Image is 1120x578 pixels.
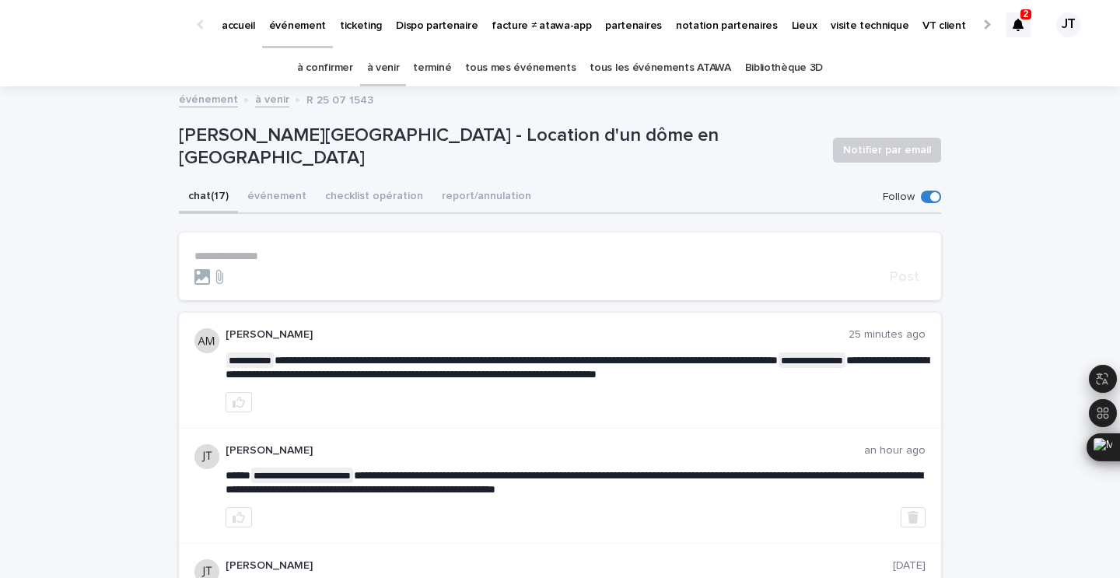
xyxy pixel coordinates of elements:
a: tous mes événements [465,50,576,86]
p: [PERSON_NAME] [226,559,893,573]
button: report/annulation [432,181,541,214]
div: JT [1056,12,1081,37]
a: terminé [413,50,451,86]
button: événement [238,181,316,214]
button: Post [884,270,926,284]
a: Bibliothèque 3D [745,50,823,86]
a: à venir [255,89,289,107]
a: événement [179,89,238,107]
div: 2 [1006,12,1031,37]
p: [PERSON_NAME] [226,444,864,457]
p: 25 minutes ago [849,328,926,342]
img: Ls34BcGeRexTGTNfXpUC [31,9,182,40]
span: Post [890,270,919,284]
p: R 25 07 1543 [306,90,373,107]
a: à confirmer [297,50,353,86]
button: like this post [226,507,252,527]
p: an hour ago [864,444,926,457]
span: Notifier par email [843,142,931,158]
button: like this post [226,392,252,412]
a: à venir [367,50,400,86]
button: Notifier par email [833,138,941,163]
p: 2 [1024,9,1029,19]
a: tous les événements ATAWA [590,50,730,86]
p: [DATE] [893,559,926,573]
button: chat (17) [179,181,238,214]
p: [PERSON_NAME][GEOGRAPHIC_DATA] - Location d'un dôme en [GEOGRAPHIC_DATA] [179,124,821,170]
button: checklist opération [316,181,432,214]
p: [PERSON_NAME] [226,328,849,342]
div: To enrich screen reader interactions, please activate Accessibility in Grammarly extension settings [194,250,926,263]
p: Follow [883,191,915,204]
button: Delete post [901,507,926,527]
